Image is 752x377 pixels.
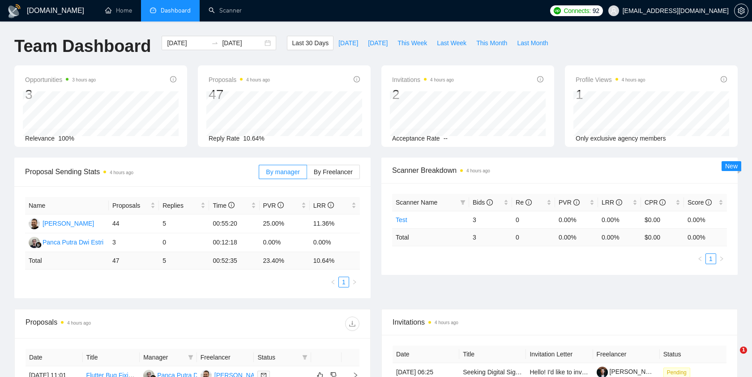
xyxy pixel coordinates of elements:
[573,199,580,206] span: info-circle
[35,242,42,248] img: gigradar-bm.png
[392,135,440,142] span: Acceptance Rate
[611,8,617,14] span: user
[437,38,466,48] span: Last Week
[393,346,459,363] th: Date
[25,74,96,85] span: Opportunities
[537,76,543,82] span: info-circle
[167,38,208,48] input: Start date
[246,77,270,82] time: 4 hours ago
[328,202,334,208] span: info-circle
[209,252,259,270] td: 00:52:35
[695,253,705,264] li: Previous Page
[150,7,156,13] span: dashboard
[721,76,727,82] span: info-circle
[257,352,299,362] span: Status
[109,197,159,214] th: Proposals
[722,347,743,368] iframe: Intercom live chat
[213,202,234,209] span: Time
[725,163,738,170] span: New
[143,352,184,362] span: Manager
[576,135,666,142] span: Only exclusive agency members
[473,199,493,206] span: Bids
[105,7,132,14] a: homeHome
[597,368,661,375] a: [PERSON_NAME]
[576,86,645,103] div: 1
[735,7,748,14] span: setting
[645,199,666,206] span: CPR
[397,38,427,48] span: This Week
[161,7,191,14] span: Dashboard
[109,233,159,252] td: 3
[466,168,490,173] time: 4 hours ago
[159,233,209,252] td: 0
[110,170,133,175] time: 4 hours ago
[512,228,555,246] td: 0
[593,6,599,16] span: 92
[392,228,469,246] td: Total
[330,279,336,285] span: left
[688,199,712,206] span: Score
[460,200,466,205] span: filter
[140,349,197,366] th: Manager
[349,277,360,287] li: Next Page
[435,320,458,325] time: 4 hours ago
[684,228,727,246] td: 0.00 %
[458,196,467,209] span: filter
[716,253,727,264] li: Next Page
[705,199,712,206] span: info-circle
[83,349,140,366] th: Title
[459,346,526,363] th: Title
[469,211,512,228] td: 3
[25,166,259,177] span: Proposal Sending Stats
[487,199,493,206] span: info-circle
[393,36,432,50] button: This Week
[349,277,360,287] button: right
[43,218,94,228] div: [PERSON_NAME]
[222,38,263,48] input: End date
[25,86,96,103] div: 3
[209,7,242,14] a: searchScanner
[313,202,334,209] span: LRR
[432,36,471,50] button: Last Week
[43,237,103,247] div: Panca Putra Dwi Estri
[29,237,40,248] img: PP
[740,347,747,354] span: 1
[58,135,74,142] span: 100%
[339,277,349,287] a: 1
[396,199,437,206] span: Scanner Name
[346,320,359,327] span: download
[354,76,360,82] span: info-circle
[392,86,454,103] div: 2
[243,135,264,142] span: 10.64%
[25,135,55,142] span: Relevance
[705,253,716,264] li: 1
[228,202,235,208] span: info-circle
[333,36,363,50] button: [DATE]
[338,38,358,48] span: [DATE]
[310,233,360,252] td: 0.00%
[260,233,310,252] td: 0.00%
[559,199,580,206] span: PVR
[393,317,726,328] span: Invitations
[555,228,598,246] td: 0.00 %
[576,74,645,85] span: Profile Views
[26,317,192,331] div: Proposals
[430,77,454,82] time: 4 hours ago
[314,168,353,176] span: By Freelancer
[622,77,645,82] time: 4 hours ago
[29,218,40,229] img: MK
[211,39,218,47] span: swap-right
[719,256,724,261] span: right
[641,211,684,228] td: $0.00
[734,4,748,18] button: setting
[209,86,270,103] div: 47
[338,277,349,287] li: 1
[302,355,308,360] span: filter
[392,165,727,176] span: Scanner Breakdown
[663,368,694,376] a: Pending
[310,214,360,233] td: 11.36%
[602,199,622,206] span: LRR
[598,211,641,228] td: 0.00%
[287,36,333,50] button: Last 30 Days
[328,277,338,287] button: left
